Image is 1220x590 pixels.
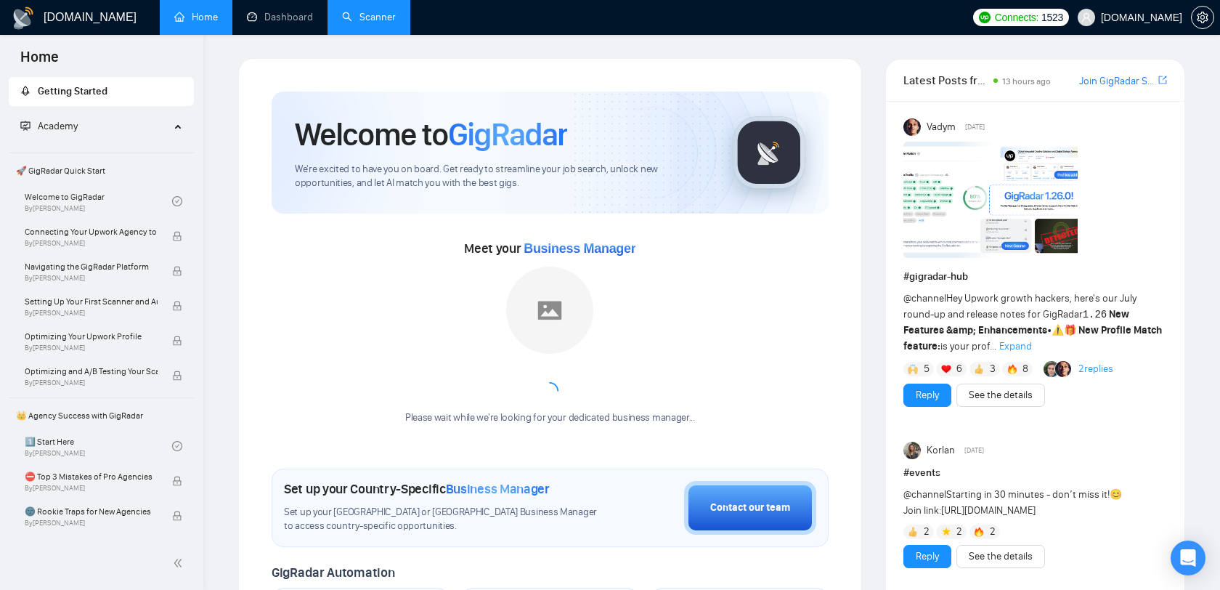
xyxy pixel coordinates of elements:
a: export [1158,73,1167,87]
span: Business Manager [446,481,550,497]
a: 1️⃣ Start HereBy[PERSON_NAME] [25,430,172,462]
img: placeholder.png [506,267,593,354]
img: Korlan [903,442,921,459]
span: Vadym [927,119,956,135]
span: 1523 [1041,9,1063,25]
button: Reply [903,545,951,568]
li: Getting Started [9,77,194,106]
div: Contact our team [710,500,790,516]
img: F09AC4U7ATU-image.png [903,142,1078,258]
span: [DATE] [964,444,984,457]
a: Join GigRadar Slack Community [1079,73,1155,89]
div: Open Intercom Messenger [1171,541,1205,575]
span: Korlan [927,442,955,458]
span: We're excited to have you on board. Get ready to streamline your job search, unlock new opportuni... [295,163,709,190]
span: By [PERSON_NAME] [25,239,158,248]
span: Expand [999,340,1032,352]
span: GigRadar Automation [272,565,394,581]
a: See the details [969,549,1033,565]
span: Latest Posts from the GigRadar Community [903,71,989,89]
span: lock [172,476,182,486]
span: user [1081,12,1091,23]
span: Business Manager [524,241,635,256]
span: Navigating the GigRadar Platform [25,259,158,274]
span: Starting in 30 minutes - don’t miss it! Join link: [903,488,1122,517]
a: 2replies [1078,362,1113,376]
span: lock [172,231,182,241]
h1: Set up your Country-Specific [284,481,550,497]
a: Welcome to GigRadarBy[PERSON_NAME] [25,185,172,217]
button: setting [1191,6,1214,29]
span: 2 [956,525,962,539]
a: dashboardDashboard [247,11,313,23]
span: loading [540,381,559,400]
span: 🎁 [1064,324,1076,336]
h1: # gigradar-hub [903,269,1167,285]
span: 8 [1022,362,1028,376]
span: Home [9,47,70,77]
span: check-circle [172,441,182,451]
span: By [PERSON_NAME] [25,379,158,387]
a: Reply [916,387,939,403]
a: setting [1191,12,1214,23]
button: See the details [956,384,1045,407]
h1: # events [903,465,1167,481]
span: lock [172,266,182,276]
span: 3 [990,362,996,376]
span: fund-projection-screen [20,121,30,131]
span: @channel [903,292,946,304]
span: lock [172,371,182,381]
button: See the details [956,545,1045,568]
div: Please wait while we're looking for your dedicated business manager... [396,411,704,425]
span: By [PERSON_NAME] [25,484,158,493]
span: [DATE] [965,121,985,134]
span: By [PERSON_NAME] [25,344,158,352]
img: upwork-logo.png [979,12,991,23]
span: 6 [956,362,962,376]
span: lock [172,511,182,521]
span: 2 [990,525,996,539]
span: Getting Started [38,85,107,97]
span: Optimizing Your Upwork Profile [25,329,158,344]
span: check-circle [172,196,182,206]
span: GigRadar [448,115,567,154]
img: 🌟 [941,527,951,537]
span: double-left [173,556,187,570]
span: Meet your [464,241,635,256]
img: Vadym [903,118,921,136]
span: Academy [20,120,78,132]
button: Reply [903,384,951,407]
span: ⚠️ [1052,324,1064,336]
span: setting [1192,12,1213,23]
span: rocket [20,86,30,96]
span: 2 [924,525,930,539]
span: export [1158,74,1167,86]
span: 🌚 Rookie Traps for New Agencies [25,504,158,519]
span: lock [172,301,182,311]
span: By [PERSON_NAME] [25,309,158,318]
span: 13 hours ago [1002,76,1051,86]
img: 🔥 [1007,364,1017,374]
span: 👑 Agency Success with GigRadar [10,401,192,430]
span: By [PERSON_NAME] [25,274,158,283]
span: Academy [38,120,78,132]
img: Alex B [1044,361,1060,377]
img: ❤️ [941,364,951,374]
span: 🚀 GigRadar Quick Start [10,156,192,185]
button: Contact our team [684,481,816,535]
a: [URL][DOMAIN_NAME] [941,504,1036,517]
span: 😊 [1110,488,1122,501]
img: 👍 [908,527,918,537]
span: ⛔ Top 3 Mistakes of Pro Agencies [25,469,158,484]
img: 🔥 [974,527,984,537]
img: gigradar-logo.png [733,116,805,189]
a: homeHome [174,11,218,23]
span: Setting Up Your First Scanner and Auto-Bidder [25,294,158,309]
span: 5 [924,362,930,376]
img: logo [12,7,35,30]
span: Set up your [GEOGRAPHIC_DATA] or [GEOGRAPHIC_DATA] Business Manager to access country-specific op... [284,506,603,533]
span: lock [172,336,182,346]
span: Hey Upwork growth hackers, here's our July round-up and release notes for GigRadar • is your prof... [903,292,1162,352]
span: Connects: [995,9,1038,25]
a: searchScanner [342,11,396,23]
